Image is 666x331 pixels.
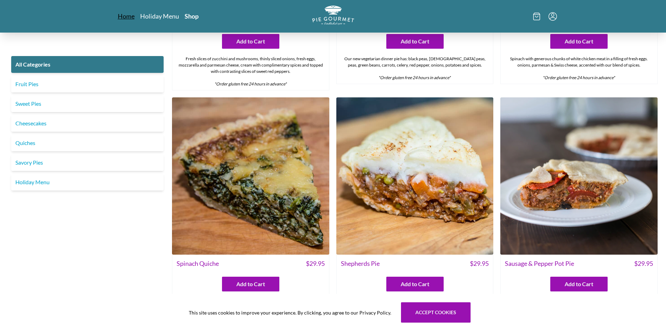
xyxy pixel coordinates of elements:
img: Shepherds Pie [336,97,494,255]
a: Holiday Menu [11,174,164,191]
a: Savory Pies [11,154,164,171]
a: Cheesecakes [11,115,164,132]
span: Shepherds Pie [341,259,380,268]
span: Sausage & Pepper Pot Pie [505,259,574,268]
a: Quiches [11,135,164,151]
button: Add to Cart [550,34,608,49]
span: Add to Cart [565,37,593,46]
span: Add to Cart [401,280,429,288]
span: Add to Cart [236,280,265,288]
span: Add to Cart [565,280,593,288]
span: $ 29.95 [634,259,653,268]
a: Logo [312,6,354,27]
span: $ 29.95 [306,259,325,268]
button: Add to Cart [386,277,444,291]
img: Spinach Quiche [172,97,329,255]
span: Add to Cart [401,37,429,46]
button: Add to Cart [550,277,608,291]
em: *Order gluten free 24 hours in advance* [378,75,451,80]
button: Menu [549,12,557,21]
div: Spinach with generous chunks of white chicken meat in a filling of fresh eggs. onions, parmesan &... [501,53,657,84]
button: Add to Cart [222,34,279,49]
a: All Categories [11,56,164,73]
button: Add to Cart [386,34,444,49]
a: Home [118,12,135,20]
img: logo [312,6,354,25]
a: Sweet Pies [11,95,164,112]
div: Our new vegetarian dinner pie has: black peas, [DEMOGRAPHIC_DATA] peas, peas, green beans, carrot... [337,53,493,84]
button: Add to Cart [222,277,279,291]
span: Add to Cart [236,37,265,46]
span: $ 29.95 [470,259,489,268]
em: *Order gluten free 24 hours in advance* [214,81,287,87]
em: *Order gluten free 24 hours in advance* [543,75,615,80]
a: Shop [185,12,199,20]
a: Holiday Menu [140,12,179,20]
span: Spinach Quiche [177,259,219,268]
span: This site uses cookies to improve your experience. By clicking, you agree to our Privacy Policy. [189,309,391,316]
div: Fresh slices of zucchini and mushrooms, thinly sliced onions, fresh eggs, mozzarella and parmesan... [172,53,329,90]
a: Fruit Pies [11,76,164,92]
img: Sausage & Pepper Pot Pie [500,97,658,255]
button: Accept cookies [401,302,471,323]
